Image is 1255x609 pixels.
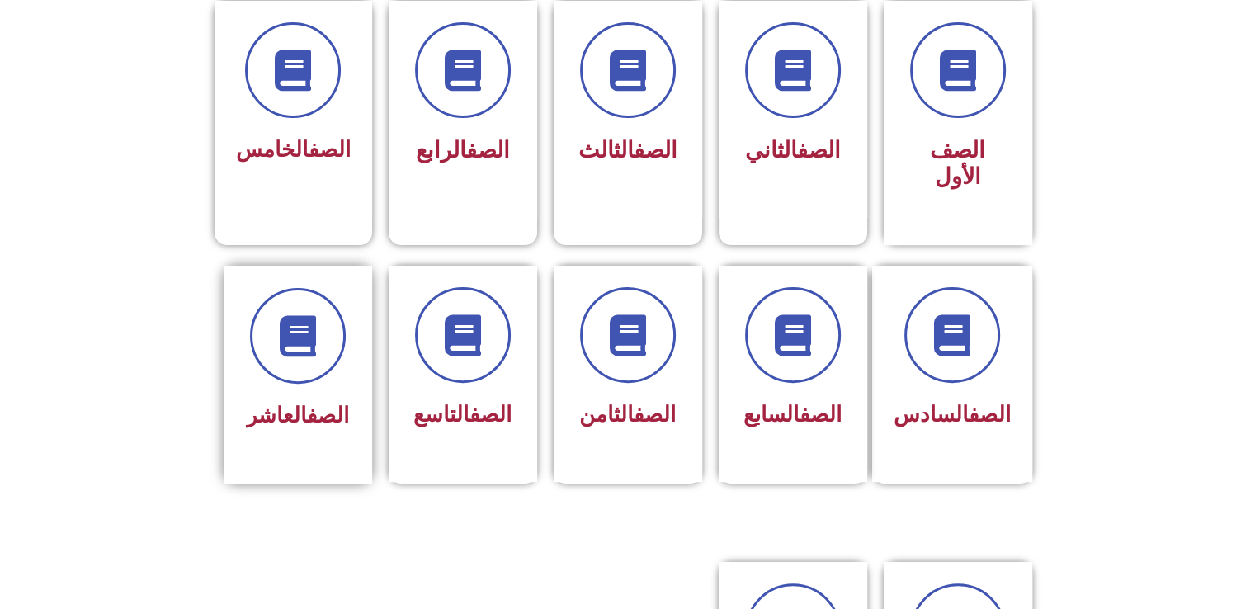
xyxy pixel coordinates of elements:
span: الرابع [416,137,510,163]
a: الصف [307,403,349,427]
a: الصف [800,402,842,427]
span: الصف الأول [930,137,985,190]
a: الصف [797,137,841,163]
span: الخامس [236,137,351,162]
span: الثامن [579,402,676,427]
span: العاشر [247,403,349,427]
a: الصف [634,137,677,163]
a: الصف [309,137,351,162]
a: الصف [969,402,1011,427]
span: الثالث [578,137,677,163]
span: السابع [743,402,842,427]
span: السادس [894,402,1011,427]
a: الصف [634,402,676,427]
a: الصف [469,402,512,427]
span: الثاني [745,137,841,163]
span: التاسع [413,402,512,427]
a: الصف [466,137,510,163]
